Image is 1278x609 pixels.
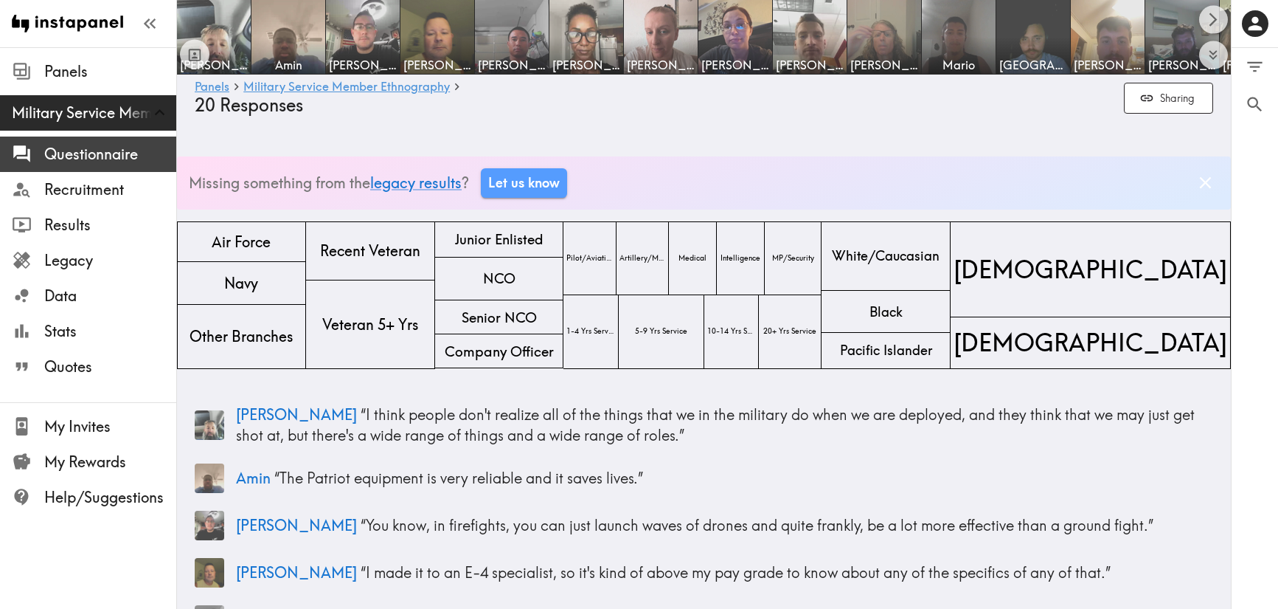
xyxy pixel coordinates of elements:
[44,357,176,377] span: Quotes
[195,558,224,588] img: Panelist thumbnail
[1074,57,1142,73] span: [PERSON_NAME]
[180,40,209,69] button: Toggle between responses and questions
[180,57,248,73] span: [PERSON_NAME]
[44,286,176,306] span: Data
[44,487,176,508] span: Help/Suggestions
[44,179,176,200] span: Recruitment
[1192,169,1219,196] button: Dismiss banner
[452,227,546,252] span: Junior Enlisted
[837,338,935,362] span: Pacific Islander
[243,80,450,94] a: Military Service Member Ethnography
[236,405,1213,446] p: “ I think people don't realize all of the things that we in the military do when we are deployed,...
[370,173,462,192] a: legacy results
[552,57,620,73] span: [PERSON_NAME]
[776,57,844,73] span: [PERSON_NAME]
[403,57,471,73] span: [PERSON_NAME]
[195,511,224,540] img: Panelist thumbnail
[44,416,176,437] span: My Invites
[951,250,1230,289] span: [DEMOGRAPHIC_DATA]
[999,57,1067,73] span: [GEOGRAPHIC_DATA]
[1148,57,1216,73] span: [PERSON_NAME]
[44,452,176,472] span: My Rewards
[481,168,567,198] a: Let us know
[195,505,1213,546] a: Panelist thumbnail[PERSON_NAME] “You know, in firefights, you can just launch waves of drones and...
[209,229,274,255] span: Air Force
[319,312,421,337] span: Veteran 5+ Yrs
[704,323,758,340] span: 10-14 Yrs Service
[221,270,261,296] span: Navy
[195,464,224,493] img: Panelist thumbnail
[442,339,557,364] span: Company Officer
[1199,41,1228,69] button: Expand to show all items
[236,562,1213,583] p: “ I made it to an E-4 specialist, so it's kind of above my pay grade to know about any of the spe...
[44,61,176,82] span: Panels
[1245,94,1265,114] span: Search
[563,250,615,266] span: Pilot/Aviation
[867,300,906,324] span: Black
[12,103,176,123] span: Military Service Member Ethnography
[1124,83,1213,114] button: Sharing
[480,266,518,291] span: NCO
[329,57,397,73] span: [PERSON_NAME]
[1232,48,1278,86] button: Filter Responses
[236,515,1213,536] p: “ You know, in firefights, you can just launch waves of drones and quite frankly, be a lot more e...
[254,57,322,73] span: Amin
[44,321,176,342] span: Stats
[236,469,271,487] span: Amin
[563,323,617,340] span: 1-4 Yrs Service
[627,57,695,73] span: [PERSON_NAME]
[951,323,1230,362] span: [DEMOGRAPHIC_DATA]
[187,323,296,349] span: Other Branches
[850,57,918,73] span: [PERSON_NAME]
[459,305,540,330] span: Senior NCO
[195,410,224,440] img: Panelist thumbnail
[195,80,229,94] a: Panels
[44,144,176,165] span: Questionnaire
[195,552,1213,593] a: Panelist thumbnail[PERSON_NAME] “I made it to an E-4 specialist, so it's kind of above my pay gra...
[1245,57,1265,77] span: Filter Responses
[925,57,993,73] span: Mario
[236,405,357,424] span: [PERSON_NAME]
[718,250,763,266] span: Intelligence
[44,250,176,271] span: Legacy
[769,250,817,266] span: MP/Security
[236,516,357,534] span: [PERSON_NAME]
[701,57,769,73] span: [PERSON_NAME]
[1199,5,1228,34] button: Scroll right
[189,173,469,193] p: Missing something from the ?
[44,215,176,235] span: Results
[317,238,423,264] span: Recent Veteran
[676,250,709,266] span: Medical
[195,94,303,116] span: 20 Responses
[236,468,1213,489] p: “ The Patriot equipment is very reliable and it saves lives. ”
[829,244,942,268] span: White/Caucasian
[760,323,819,340] span: 20+ Yrs Service
[617,250,668,266] span: Artillery/Missile
[195,458,1213,499] a: Panelist thumbnailAmin “The Patriot equipment is very reliable and it saves lives.”
[632,323,690,340] span: 5-9 Yrs Service
[195,399,1213,452] a: Panelist thumbnail[PERSON_NAME] “I think people don't realize all of the things that we in the mi...
[478,57,546,73] span: [PERSON_NAME]
[236,563,357,582] span: [PERSON_NAME]
[1232,86,1278,123] button: Search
